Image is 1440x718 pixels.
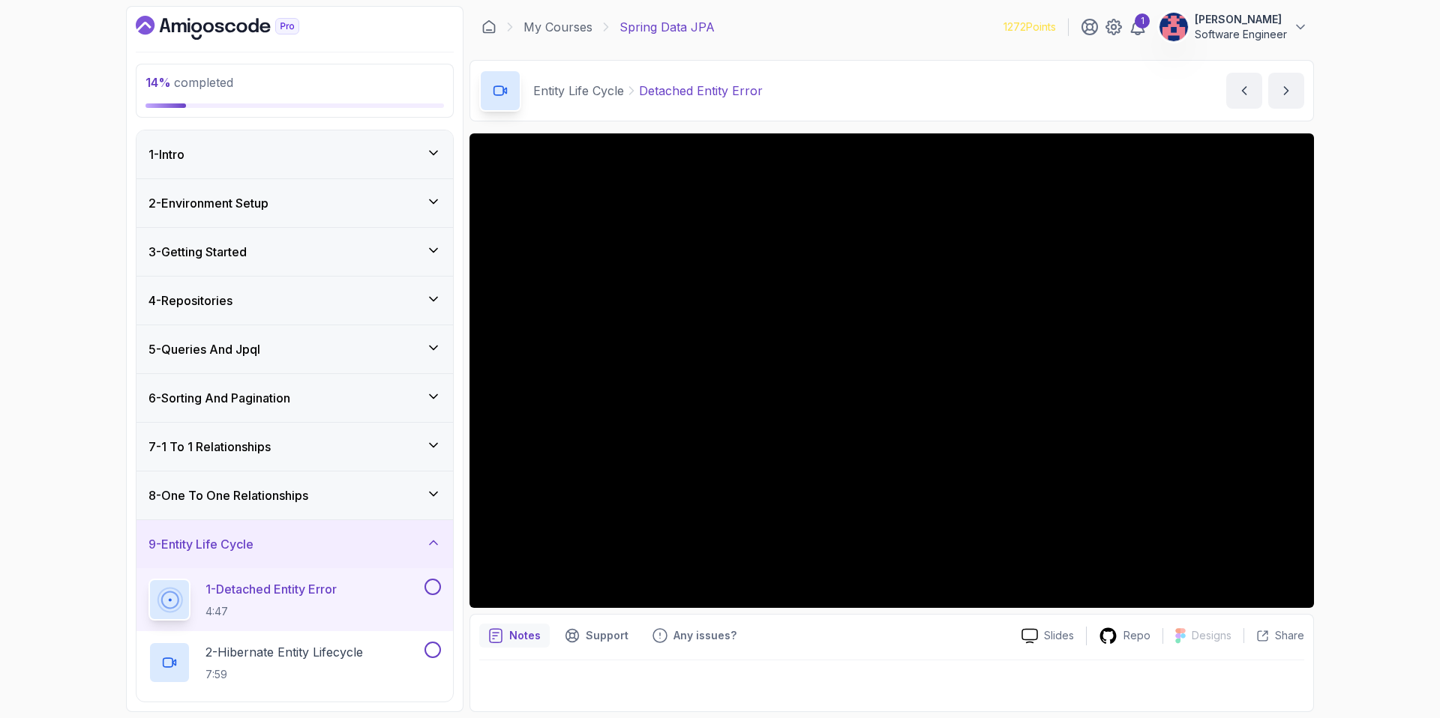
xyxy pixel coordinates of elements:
[136,228,453,276] button: 3-Getting Started
[148,243,247,261] h3: 3 - Getting Started
[148,340,260,358] h3: 5 - Queries And Jpql
[148,389,290,407] h3: 6 - Sorting And Pagination
[1192,628,1231,643] p: Designs
[1123,628,1150,643] p: Repo
[586,628,628,643] p: Support
[673,628,736,643] p: Any issues?
[1347,624,1440,696] iframe: chat widget
[136,325,453,373] button: 5-Queries And Jpql
[1009,628,1086,644] a: Slides
[533,82,624,100] p: Entity Life Cycle
[1044,628,1074,643] p: Slides
[145,75,233,90] span: completed
[1129,18,1147,36] a: 1
[1243,628,1304,643] button: Share
[136,277,453,325] button: 4-Repositories
[136,179,453,227] button: 2-Environment Setup
[148,486,308,504] h3: 8 - One To One Relationships
[136,130,453,178] button: 1-Intro
[1003,19,1056,34] p: 1272 Points
[469,133,1314,608] iframe: 1 - Detached Entity Error
[1268,73,1304,109] button: next content
[136,374,453,422] button: 6-Sorting And Pagination
[1087,627,1162,645] a: Repo
[481,19,496,34] a: Dashboard
[148,642,441,684] button: 2-Hibernate Entity Lifecycle7:59
[619,18,715,36] p: Spring Data JPA
[1159,12,1308,42] button: user profile image[PERSON_NAME]Software Engineer
[1226,73,1262,109] button: previous content
[479,624,550,648] button: notes button
[1195,12,1287,27] p: [PERSON_NAME]
[136,471,453,519] button: 8-One To One Relationships
[205,580,337,598] p: 1 - Detached Entity Error
[148,145,184,163] h3: 1 - Intro
[1159,13,1188,41] img: user profile image
[136,16,334,40] a: Dashboard
[205,643,363,661] p: 2 - Hibernate Entity Lifecycle
[205,604,337,619] p: 4:47
[136,520,453,568] button: 9-Entity Life Cycle
[145,75,171,90] span: 14 %
[509,628,541,643] p: Notes
[523,18,592,36] a: My Courses
[639,82,763,100] p: Detached Entity Error
[643,624,745,648] button: Feedback button
[148,292,232,310] h3: 4 - Repositories
[1135,13,1150,28] div: 1
[148,579,441,621] button: 1-Detached Entity Error4:47
[556,624,637,648] button: Support button
[1275,628,1304,643] p: Share
[148,194,268,212] h3: 2 - Environment Setup
[136,423,453,471] button: 7-1 To 1 Relationships
[205,667,363,682] p: 7:59
[1195,27,1287,42] p: Software Engineer
[148,535,253,553] h3: 9 - Entity Life Cycle
[148,438,271,456] h3: 7 - 1 To 1 Relationships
